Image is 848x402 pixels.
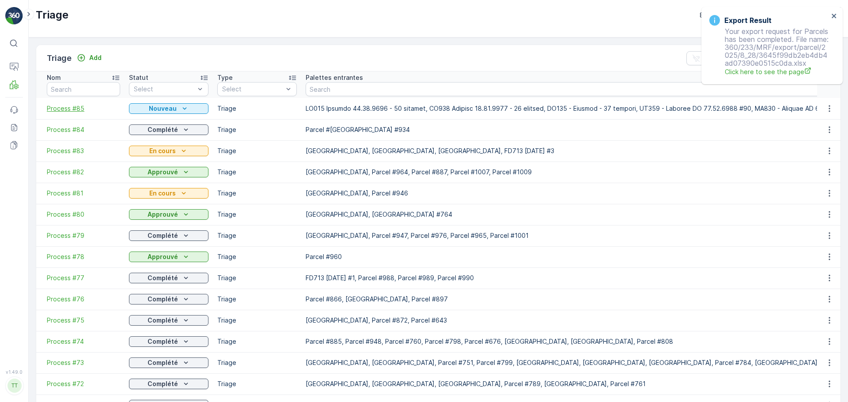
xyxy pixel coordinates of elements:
[129,124,208,135] button: Complété
[129,188,208,199] button: En cours
[47,147,120,155] a: Process #83
[47,210,120,219] a: Process #80
[148,316,178,325] p: Complété
[149,189,176,198] p: En cours
[47,379,120,388] a: Process #72
[129,230,208,241] button: Complété
[47,82,120,96] input: Search
[47,274,120,282] a: Process #77
[148,252,178,261] p: Approuvé
[213,267,301,289] td: Triage
[213,204,301,225] td: Triage
[148,337,178,346] p: Complété
[149,147,176,155] p: En cours
[213,162,301,183] td: Triage
[148,379,178,388] p: Complété
[213,98,301,119] td: Triage
[47,337,120,346] a: Process #74
[47,125,120,134] a: Process #84
[129,273,208,283] button: Complété
[129,357,208,368] button: Complété
[47,316,120,325] a: Process #75
[213,225,301,246] td: Triage
[725,67,829,76] a: Click here to see the page
[47,168,120,177] a: Process #82
[129,103,208,114] button: Nouveau
[213,246,301,267] td: Triage
[129,167,208,177] button: Approuvé
[213,373,301,394] td: Triage
[134,85,195,94] p: Select
[36,8,68,22] p: Triage
[148,231,178,240] p: Complété
[129,315,208,326] button: Complété
[217,73,233,82] p: Type
[222,85,283,94] p: Select
[129,336,208,347] button: Complété
[129,73,148,82] p: Statut
[148,274,178,282] p: Complété
[5,369,23,375] span: v 1.49.0
[148,210,178,219] p: Approuvé
[709,27,829,76] p: Your export request for Parcels has been completed. File name: 360/233/MRF/export/parcel/2025/8_2...
[148,125,178,134] p: Complété
[129,146,208,156] button: En cours
[148,295,178,304] p: Complété
[129,379,208,389] button: Complété
[213,331,301,352] td: Triage
[306,73,363,82] p: Palettes entrantes
[686,51,748,65] button: Clear Filters
[73,53,105,63] button: Add
[149,104,177,113] p: Nouveau
[129,294,208,304] button: Complété
[47,52,72,64] p: Triage
[213,289,301,310] td: Triage
[129,252,208,262] button: Approuvé
[47,252,120,261] a: Process #78
[148,358,178,367] p: Complété
[8,379,22,393] div: TT
[47,358,120,367] a: Process #73
[47,295,120,304] a: Process #76
[724,15,772,26] h3: Export Result
[213,310,301,331] td: Triage
[213,119,301,140] td: Triage
[47,104,120,113] a: Process #85
[47,231,120,240] a: Process #79
[47,73,61,82] p: Nom
[47,189,120,198] a: Process #81
[831,12,837,21] button: close
[148,168,178,177] p: Approuvé
[213,183,301,204] td: Triage
[129,209,208,220] button: Approuvé
[5,7,23,25] img: logo
[5,376,23,395] button: TT
[89,53,102,62] p: Add
[213,140,301,162] td: Triage
[213,352,301,373] td: Triage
